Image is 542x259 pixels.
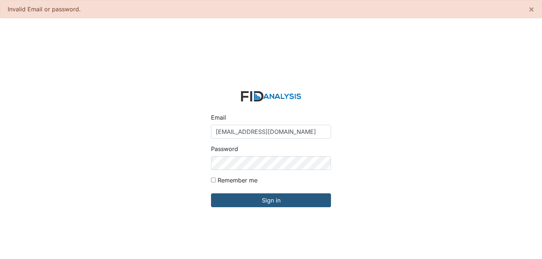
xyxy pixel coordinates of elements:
[528,4,534,14] span: ×
[211,193,331,207] input: Sign in
[211,144,238,153] label: Password
[211,113,226,122] label: Email
[218,176,257,185] label: Remember me
[241,91,301,102] img: logo-2fc8c6e3336f68795322cb6e9a2b9007179b544421de10c17bdaae8622450297.svg
[521,0,542,18] button: ×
